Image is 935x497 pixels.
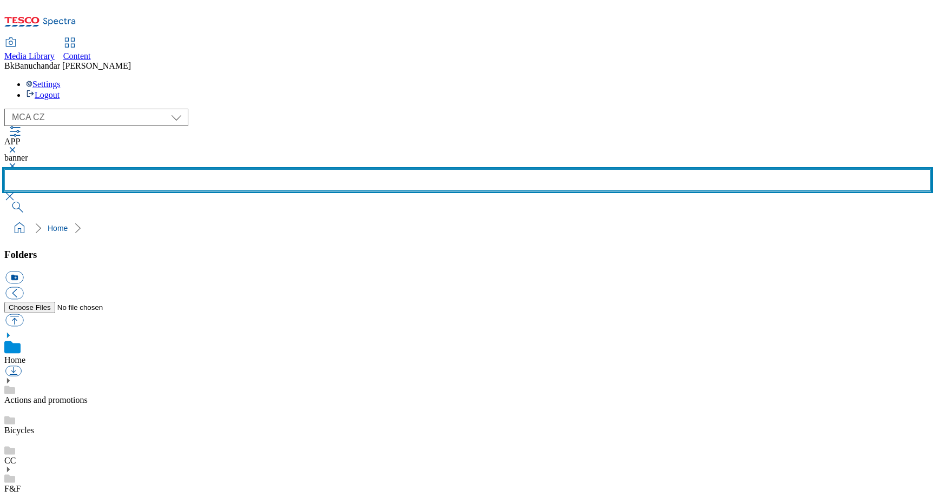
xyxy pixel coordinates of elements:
[4,153,28,162] span: banner
[4,249,931,261] h3: Folders
[4,456,16,465] a: CC
[4,137,20,146] span: APP
[48,224,68,233] a: Home
[26,79,61,89] a: Settings
[4,355,25,365] a: Home
[15,61,131,70] span: Banuchandar [PERSON_NAME]
[4,218,931,238] nav: breadcrumb
[63,38,91,61] a: Content
[4,484,21,493] a: F&F
[4,426,34,435] a: Bicycles
[4,38,55,61] a: Media Library
[63,51,91,61] span: Content
[26,90,60,100] a: Logout
[11,220,28,237] a: home
[4,51,55,61] span: Media Library
[4,395,88,405] a: Actions and promotions
[4,61,15,70] span: Bk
